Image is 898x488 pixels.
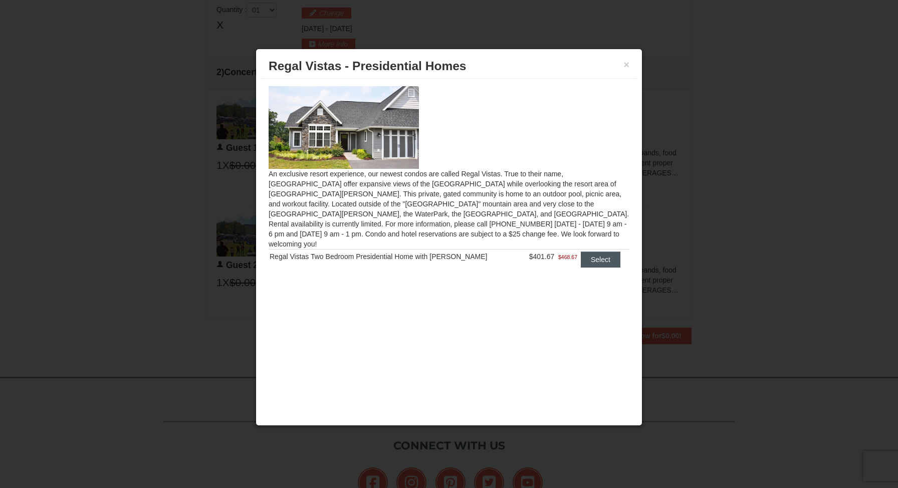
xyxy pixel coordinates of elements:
button: × [623,60,629,70]
span: $401.67 [529,253,555,261]
span: Regal Vistas - Presidential Homes [269,59,466,73]
div: Regal Vistas Two Bedroom Presidential Home with [PERSON_NAME] [270,252,520,262]
img: 19218991-1-902409a9.jpg [269,86,419,168]
div: An exclusive resort experience, our newest condos are called Regal Vistas. True to their name, [G... [261,79,637,287]
button: Select [581,252,620,268]
span: $468.67 [558,252,577,262]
